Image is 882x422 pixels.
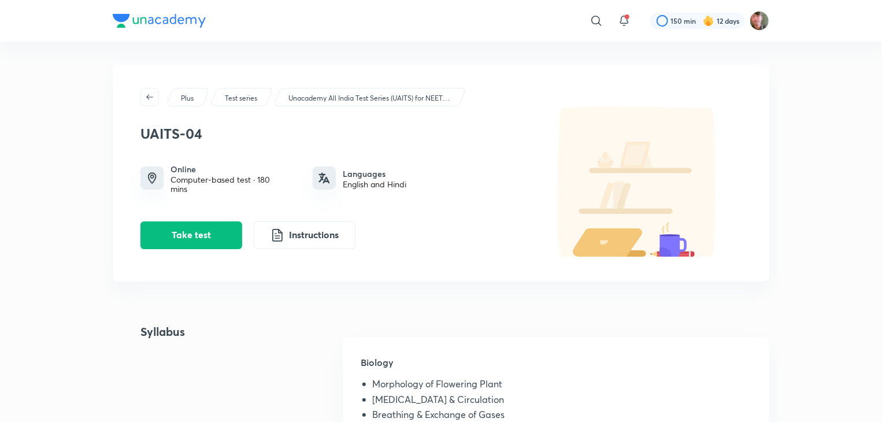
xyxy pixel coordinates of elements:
[343,180,406,189] div: English and Hindi
[270,228,284,242] img: instruction
[373,379,751,394] li: Morphology of Flowering Plant
[223,93,260,103] a: Test series
[181,93,194,103] p: Plus
[254,221,355,249] button: Instructions
[113,14,206,28] img: Company Logo
[288,93,450,103] p: Unacademy All India Test Series (UAITS) for NEET UG - Droppers
[703,15,714,27] img: streak
[225,93,257,103] p: Test series
[750,11,769,31] img: Ravii
[171,175,285,194] div: Computer-based test · 180 mins
[140,125,528,142] h3: UAITS-04
[171,163,285,175] h6: Online
[140,221,242,249] button: Take test
[533,106,742,257] img: default
[287,93,453,103] a: Unacademy All India Test Series (UAITS) for NEET UG - Droppers
[146,172,158,184] img: timing
[361,356,751,379] h5: Biology
[343,168,406,180] h6: Languages
[179,93,196,103] a: Plus
[318,172,330,184] img: languages
[373,394,751,409] li: [MEDICAL_DATA] & Circulation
